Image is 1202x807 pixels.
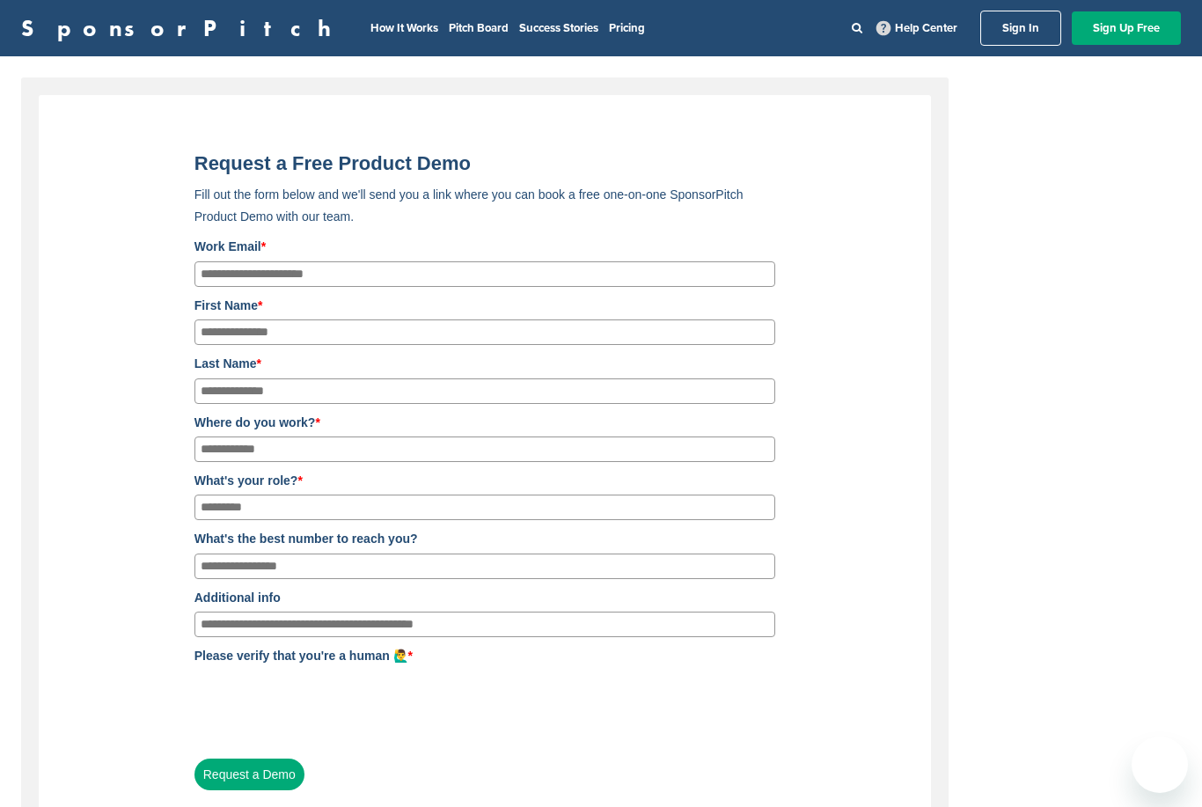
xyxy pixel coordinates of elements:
[1072,11,1181,45] a: Sign Up Free
[980,11,1061,46] a: Sign In
[194,413,775,432] label: Where do you work?
[194,588,775,607] label: Additional info
[194,296,775,315] label: First Name
[194,152,775,175] title: Request a Free Product Demo
[21,17,342,40] a: SponsorPitch
[194,184,775,228] p: Fill out the form below and we'll send you a link where you can book a free one-on-one SponsorPit...
[194,671,462,739] iframe: reCAPTCHA
[449,21,509,35] a: Pitch Board
[194,471,775,490] label: What's your role?
[194,529,775,548] label: What's the best number to reach you?
[370,21,438,35] a: How It Works
[873,18,961,39] a: Help Center
[609,21,645,35] a: Pricing
[194,354,775,373] label: Last Name
[1132,737,1188,793] iframe: Button to launch messaging window
[194,646,775,665] label: Please verify that you're a human 🙋‍♂️
[519,21,598,35] a: Success Stories
[194,759,304,790] button: Request a Demo
[194,237,775,256] label: Work Email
